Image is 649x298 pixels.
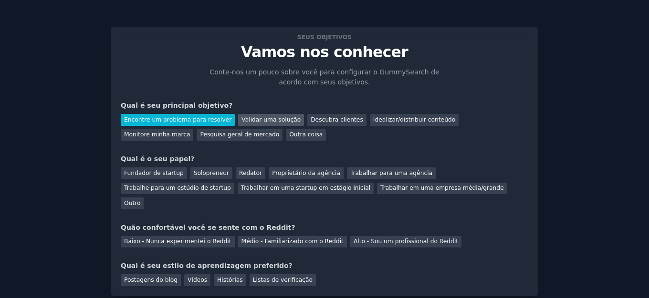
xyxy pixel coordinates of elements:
font: Proprietário da agência [272,170,340,176]
font: Postagens do blog [124,277,178,283]
font: Redator [239,170,262,176]
font: Quão confortável você se sente com o Reddit? [121,224,295,231]
font: Alto - Sou um profissional do Reddit [354,238,458,245]
font: Conte-nos um pouco sobre você para configurar o GummySearch de acordo com seus objetivos. [209,68,439,86]
font: Trabalhar em uma startup em estágio inicial [241,185,370,191]
font: Histórias [217,277,243,283]
font: Fundador de startup [124,170,184,176]
font: Qual é seu principal objetivo? [121,102,232,109]
font: Listas de verificação [253,277,313,283]
font: Vídeos [188,277,207,283]
font: Descubra clientes [311,116,363,123]
font: Trabalhar em uma empresa média/grande [380,185,504,191]
font: Baixo - Nunca experimentei o Reddit [124,238,231,245]
font: Qual é o seu papel? [121,155,194,163]
font: Pesquisa geral de mercado [200,131,279,138]
font: Monitore minha marca [124,131,190,138]
font: Outra coisa [289,131,323,138]
font: Encontre um problema para resolver [124,116,231,123]
font: Trabalhar para uma agência [350,170,432,176]
font: Seus objetivos [297,34,352,41]
font: Vamos nos conhecer [241,43,408,61]
font: Validar uma solução [241,116,301,123]
font: Outro [124,200,140,206]
font: Idealizar/distribuir conteúdo [373,116,455,123]
font: Trabalhe para um estúdio de startup [124,185,231,191]
font: Qual é seu estilo de aprendizagem preferido? [121,262,293,269]
font: Médio - Familiarizado com o Reddit [241,238,344,245]
font: Solopreneur [194,170,229,176]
